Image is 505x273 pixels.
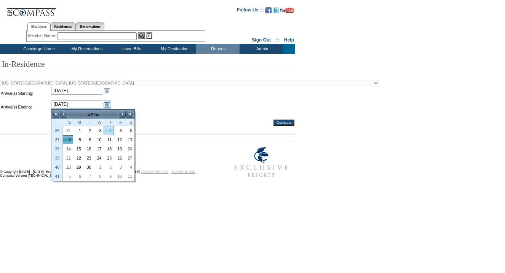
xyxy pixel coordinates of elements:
[114,135,124,144] td: Friday, September 12, 2025
[64,44,108,54] td: My Reservations
[114,172,124,180] a: 10
[114,144,124,153] td: Friday, September 19, 2025
[114,153,124,163] td: Friday, September 26, 2025
[73,163,83,172] td: Monday, September 29, 2025
[84,172,93,180] a: 7
[125,154,134,162] a: 27
[94,145,104,153] a: 17
[118,110,126,118] a: >
[125,126,134,135] a: 6
[84,154,93,162] a: 23
[76,22,104,30] a: Reservations
[284,37,294,43] a: Help
[104,144,114,153] td: Thursday, September 18, 2025
[146,32,152,39] img: Reservations
[63,136,73,144] a: 7
[51,153,63,163] th: 39
[63,126,73,135] td: Sunday, August 31, 2025
[94,119,104,126] th: Wednesday
[104,135,114,144] td: Thursday, September 11, 2025
[1,87,50,100] td: Arrival(s) Starting:
[63,163,73,172] td: Sunday, September 28, 2025
[6,2,56,18] img: Compass Home
[74,172,83,180] a: 6
[125,163,134,171] a: 4
[152,44,196,54] td: My Destination
[114,172,124,181] td: Friday, October 10, 2025
[84,163,93,171] a: 30
[94,144,104,153] td: Wednesday, September 17, 2025
[94,153,104,163] td: Wednesday, September 24, 2025
[114,145,124,153] a: 19
[63,154,73,162] a: 21
[124,163,134,172] td: Saturday, October 04, 2025
[73,119,83,126] th: Monday
[73,135,83,144] td: Monday, September 08, 2025
[73,153,83,163] td: Monday, September 22, 2025
[252,37,271,43] a: Sign Out
[265,7,272,13] img: Become our fan on Facebook
[12,44,64,54] td: Concierge Home
[74,163,83,171] a: 29
[104,126,114,135] td: Thursday, September 04, 2025
[83,153,94,163] td: Tuesday, September 23, 2025
[94,163,104,172] td: Wednesday, October 01, 2025
[94,172,104,180] a: 8
[104,145,113,153] a: 18
[103,87,111,95] a: Open the calendar popup.
[104,172,113,180] a: 9
[124,119,134,126] th: Saturday
[83,126,94,135] td: Tuesday, September 02, 2025
[51,144,63,153] th: 38
[114,163,124,172] td: Friday, October 03, 2025
[273,10,279,14] a: Follow us on Twitter
[104,153,114,163] td: Thursday, September 25, 2025
[74,145,83,153] a: 15
[114,154,124,162] a: 26
[124,144,134,153] td: Saturday, September 20, 2025
[84,145,93,153] a: 16
[51,135,63,144] th: 37
[73,144,83,153] td: Monday, September 15, 2025
[63,153,73,163] td: Sunday, September 21, 2025
[273,120,294,126] input: Generate
[63,172,73,180] a: 5
[63,172,73,181] td: Sunday, October 05, 2025
[51,172,63,181] th: 41
[240,44,283,54] td: Admin
[50,22,76,30] a: Residences
[276,37,279,43] span: ::
[51,126,63,135] th: 36
[124,153,134,163] td: Saturday, September 27, 2025
[124,172,134,181] td: Saturday, October 11, 2025
[67,110,118,118] td: [DATE]
[104,119,114,126] th: Thursday
[83,163,94,172] td: Tuesday, September 30, 2025
[114,119,124,126] th: Friday
[94,136,104,144] a: 10
[104,136,113,144] a: 11
[114,126,124,135] td: Friday, September 05, 2025
[126,110,134,118] a: >>
[94,163,104,171] a: 1
[83,135,94,144] td: Tuesday, September 09, 2025
[1,101,50,113] td: Arrival(s) Ending:
[265,10,272,14] a: Become our fan on Facebook
[74,126,83,135] a: 1
[83,144,94,153] td: Tuesday, September 16, 2025
[94,154,104,162] a: 24
[280,10,294,14] a: Subscribe to our YouTube Channel
[125,145,134,153] a: 20
[83,172,94,181] td: Tuesday, October 07, 2025
[125,136,134,144] a: 13
[84,126,93,135] a: 2
[94,135,104,144] td: Wednesday, September 10, 2025
[104,154,113,162] a: 25
[124,126,134,135] td: Saturday, September 06, 2025
[60,110,67,118] a: <
[108,44,152,54] td: House Bills
[74,154,83,162] a: 22
[237,6,264,16] td: Follow Us ::
[114,163,124,171] a: 3
[83,119,94,126] th: Tuesday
